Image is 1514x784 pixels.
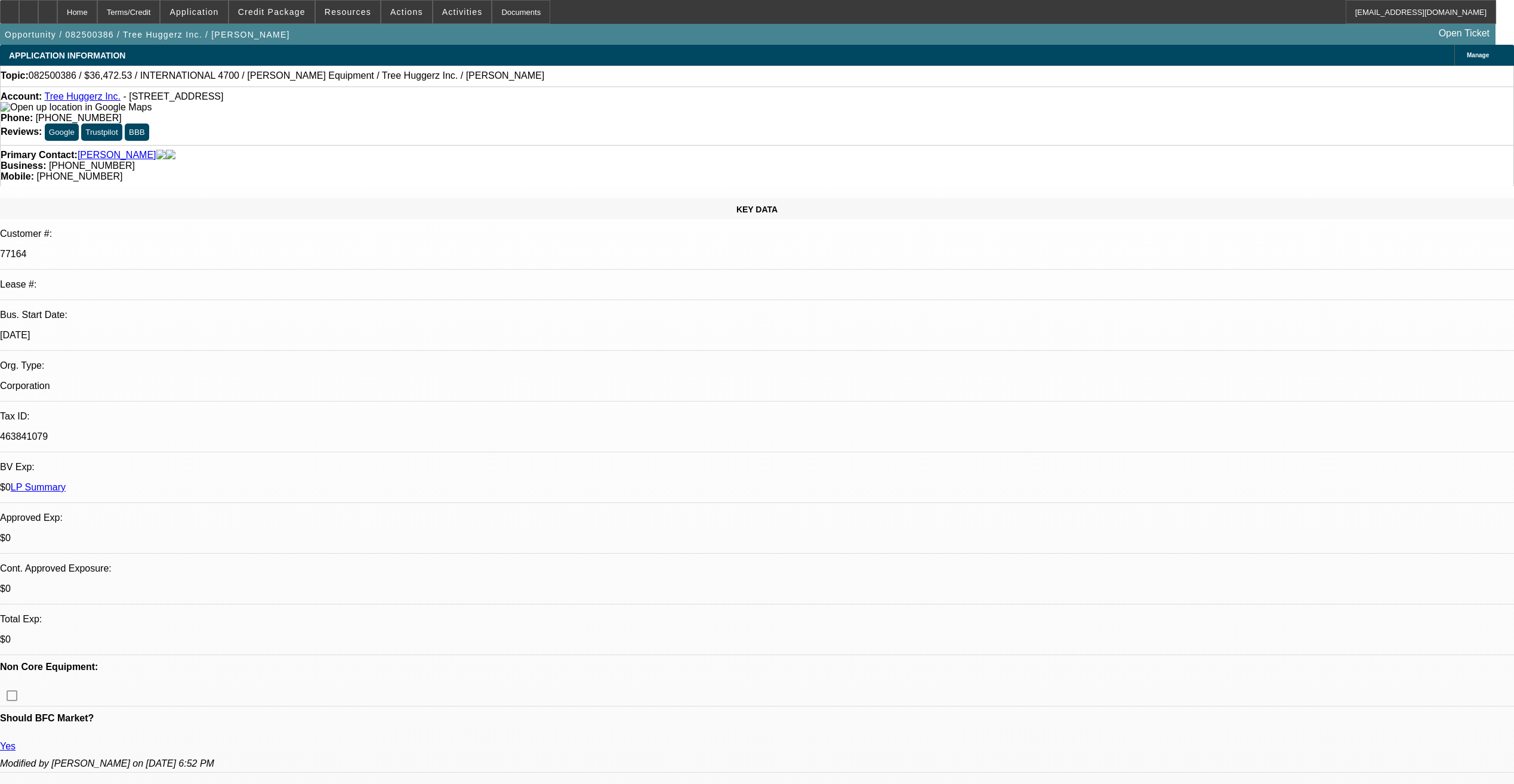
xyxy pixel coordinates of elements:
[44,91,120,101] a: Tree Huggerz Inc.
[1,102,152,112] a: View Google Maps
[1,171,34,181] strong: Mobile:
[390,7,423,17] span: Actions
[736,205,778,214] span: KEY DATA
[1467,52,1489,58] span: Manage
[433,1,492,23] button: Activities
[36,113,122,123] span: [PHONE_NUMBER]
[325,7,371,17] span: Resources
[166,150,175,160] img: linkedin-icon.png
[1,126,42,137] strong: Reviews:
[78,150,156,160] a: [PERSON_NAME]
[81,124,122,141] button: Trustpilot
[45,124,79,141] button: Google
[1,102,152,113] img: Open up location in Google Maps
[11,482,66,492] a: LP Summary
[49,160,135,171] span: [PHONE_NUMBER]
[1,70,29,81] strong: Topic:
[29,70,544,81] span: 082500386 / $36,472.53 / INTERNATIONAL 4700 / [PERSON_NAME] Equipment / Tree Huggerz Inc. / [PERS...
[1,150,78,160] strong: Primary Contact:
[125,124,149,141] button: BBB
[316,1,380,23] button: Resources
[1434,23,1494,44] a: Open Ticket
[1,160,46,171] strong: Business:
[123,91,223,101] span: - [STREET_ADDRESS]
[381,1,432,23] button: Actions
[5,30,290,39] span: Opportunity / 082500386 / Tree Huggerz Inc. / [PERSON_NAME]
[1,113,33,123] strong: Phone:
[169,7,218,17] span: Application
[229,1,314,23] button: Credit Package
[1,91,42,101] strong: Account:
[36,171,122,181] span: [PHONE_NUMBER]
[442,7,483,17] span: Activities
[156,150,166,160] img: facebook-icon.png
[161,1,227,23] button: Application
[238,7,306,17] span: Credit Package
[9,51,125,60] span: APPLICATION INFORMATION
